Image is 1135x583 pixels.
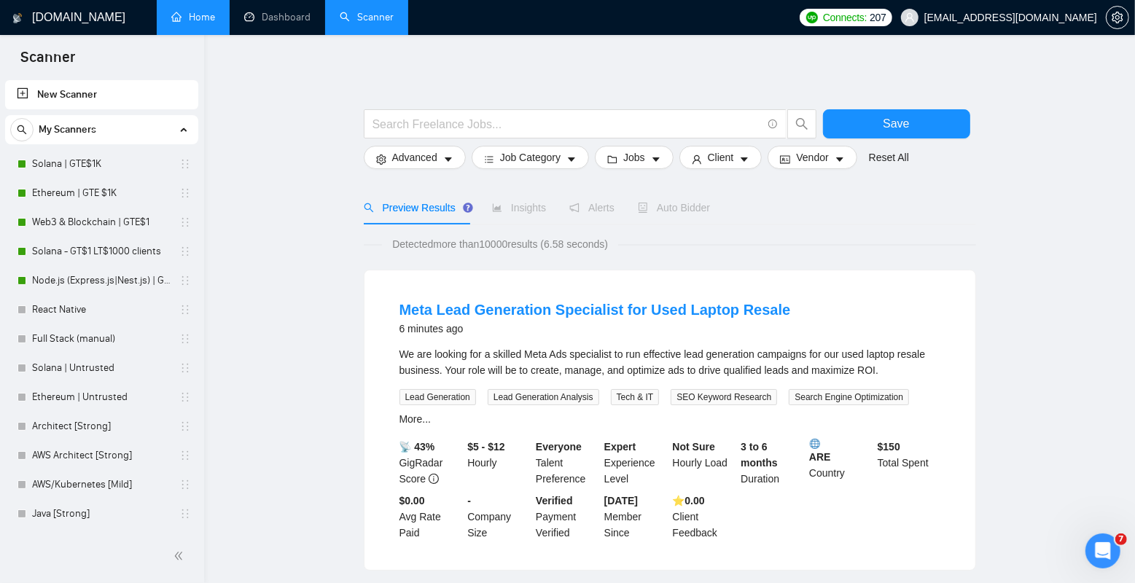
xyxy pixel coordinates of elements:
[533,493,601,541] div: Payment Verified
[397,439,465,487] div: GigRadar Score
[601,493,670,541] div: Member Since
[32,208,171,237] a: Web3 & Blockchain | GTE$1
[179,508,191,520] span: holder
[1106,12,1129,23] a: setting
[399,389,476,405] span: Lead Generation
[32,441,171,470] a: AWS Architect [Strong]
[500,149,561,165] span: Job Category
[179,391,191,403] span: holder
[878,441,900,453] b: $ 150
[671,389,777,405] span: SEO Keyword Research
[32,179,171,208] a: Ethereum | GTE $1K
[464,493,533,541] div: Company Size
[472,146,589,169] button: barsJob Categorycaret-down
[399,320,791,337] div: 6 minutes ago
[179,450,191,461] span: holder
[692,154,702,165] span: user
[244,11,311,23] a: dashboardDashboard
[429,474,439,484] span: info-circle
[738,439,806,487] div: Duration
[32,324,171,353] a: Full Stack (manual)
[601,439,670,487] div: Experience Level
[179,362,191,374] span: holder
[533,439,601,487] div: Talent Preference
[536,495,573,506] b: Verified
[670,439,738,487] div: Hourly Load
[566,154,577,165] span: caret-down
[638,202,710,214] span: Auto Bidder
[768,146,857,169] button: idcardVendorcaret-down
[673,495,705,506] b: ⭐️ 0.00
[787,109,816,138] button: search
[467,441,504,453] b: $5 - $12
[741,441,778,469] b: 3 to 6 months
[5,80,198,109] li: New Scanner
[17,80,187,109] a: New Scanner
[492,202,546,214] span: Insights
[340,11,394,23] a: searchScanner
[399,413,432,425] a: More...
[32,470,171,499] a: AWS/Kubernetes [Mild]
[32,383,171,412] a: Ethereum | Untrusted
[179,304,191,316] span: holder
[32,149,171,179] a: Solana | GTE$1K
[173,549,188,563] span: double-left
[376,154,386,165] span: setting
[883,114,909,133] span: Save
[604,495,638,506] b: [DATE]
[1106,6,1129,29] button: setting
[179,333,191,345] span: holder
[806,439,875,487] div: Country
[11,125,33,135] span: search
[179,216,191,228] span: holder
[809,439,872,463] b: ARE
[32,295,171,324] a: React Native
[179,479,191,490] span: holder
[443,154,453,165] span: caret-down
[607,154,617,165] span: folder
[835,154,845,165] span: caret-down
[484,154,494,165] span: bars
[869,149,909,165] a: Reset All
[10,118,34,141] button: search
[399,302,791,318] a: Meta Lead Generation Specialist for Used Laptop Resale
[788,117,816,130] span: search
[397,493,465,541] div: Avg Rate Paid
[536,441,582,453] b: Everyone
[364,146,466,169] button: settingAdvancedcaret-down
[875,439,943,487] div: Total Spent
[651,154,661,165] span: caret-down
[569,203,580,213] span: notification
[32,412,171,441] a: Architect [Strong]
[1085,533,1120,568] iframe: Intercom live chat
[679,146,762,169] button: userClientcaret-down
[806,12,818,23] img: upwork-logo.png
[179,275,191,286] span: holder
[364,202,469,214] span: Preview Results
[392,149,437,165] span: Advanced
[171,11,215,23] a: homeHome
[823,109,970,138] button: Save
[595,146,674,169] button: folderJobscaret-down
[1115,533,1127,545] span: 7
[364,203,374,213] span: search
[179,420,191,432] span: holder
[638,203,648,213] span: robot
[768,120,778,129] span: info-circle
[611,389,660,405] span: Tech & IT
[12,7,23,30] img: logo
[32,353,171,383] a: Solana | Untrusted
[623,149,645,165] span: Jobs
[708,149,734,165] span: Client
[399,441,435,453] b: 📡 43%
[670,493,738,541] div: Client Feedback
[810,439,820,449] img: 🌐
[488,389,599,405] span: Lead Generation Analysis
[179,158,191,170] span: holder
[673,441,715,453] b: Not Sure
[739,154,749,165] span: caret-down
[492,203,502,213] span: area-chart
[32,528,171,557] a: Java [Mild]
[179,246,191,257] span: holder
[39,115,96,144] span: My Scanners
